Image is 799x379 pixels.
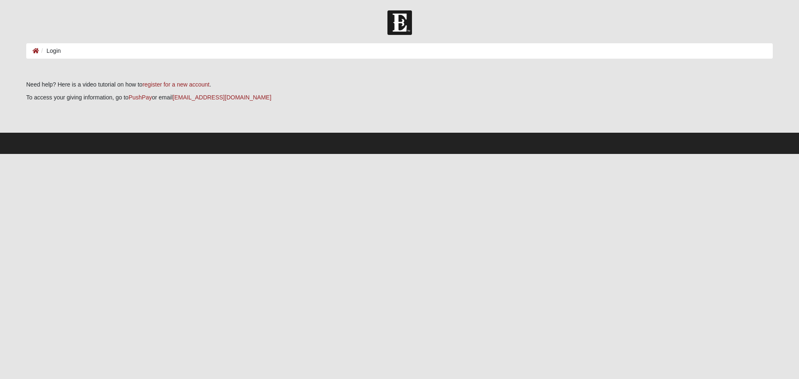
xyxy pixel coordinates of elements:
[39,47,61,55] li: Login
[173,94,271,101] a: [EMAIL_ADDRESS][DOMAIN_NAME]
[142,81,209,88] a: register for a new account
[129,94,152,101] a: PushPay
[387,10,412,35] img: Church of Eleven22 Logo
[26,80,773,89] p: Need help? Here is a video tutorial on how to .
[26,93,773,102] p: To access your giving information, go to or email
